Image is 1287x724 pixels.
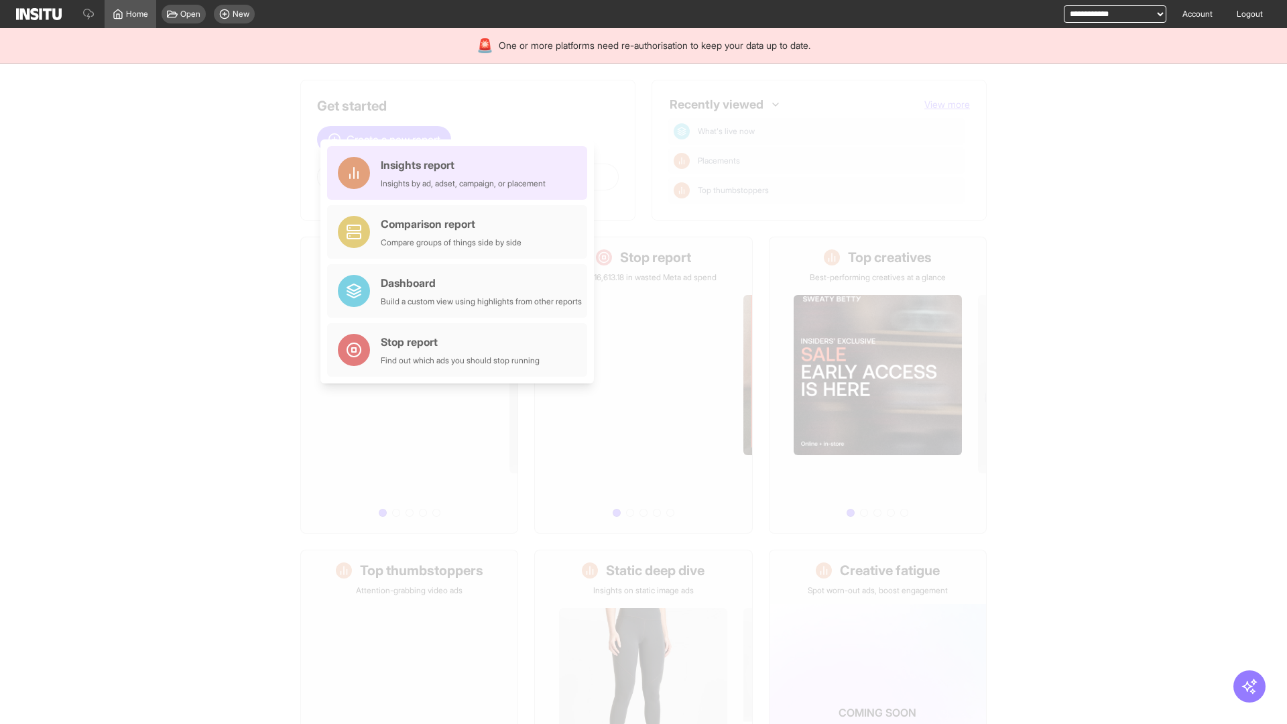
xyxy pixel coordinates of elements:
[381,178,546,189] div: Insights by ad, adset, campaign, or placement
[381,355,540,366] div: Find out which ads you should stop running
[381,296,582,307] div: Build a custom view using highlights from other reports
[233,9,249,19] span: New
[381,216,522,232] div: Comparison report
[381,157,546,173] div: Insights report
[381,334,540,350] div: Stop report
[499,39,810,52] span: One or more platforms need re-authorisation to keep your data up to date.
[180,9,200,19] span: Open
[381,237,522,248] div: Compare groups of things side by side
[16,8,62,20] img: Logo
[477,36,493,55] div: 🚨
[381,275,582,291] div: Dashboard
[126,9,148,19] span: Home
